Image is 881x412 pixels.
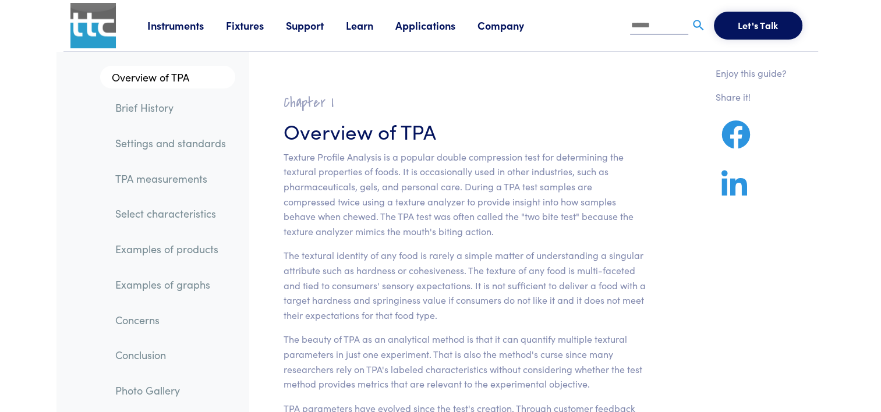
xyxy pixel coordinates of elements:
[284,248,646,322] p: The textural identity of any food is rarely a simple matter of understanding a singular attribute...
[477,18,546,33] a: Company
[286,18,346,33] a: Support
[106,271,235,298] a: Examples of graphs
[106,307,235,333] a: Concerns
[226,18,286,33] a: Fixtures
[346,18,395,33] a: Learn
[106,165,235,192] a: TPA measurements
[714,12,802,40] button: Let's Talk
[106,236,235,262] a: Examples of products
[716,66,787,81] p: Enjoy this guide?
[284,116,646,145] h3: Overview of TPA
[106,377,235,404] a: Photo Gallery
[395,18,477,33] a: Applications
[106,200,235,227] a: Select characteristics
[106,94,235,121] a: Brief History
[284,332,646,391] p: The beauty of TPA as an analytical method is that it can quantify multiple textural parameters in...
[106,342,235,368] a: Conclusion
[106,130,235,157] a: Settings and standards
[716,90,787,105] p: Share it!
[100,66,235,89] a: Overview of TPA
[284,150,646,239] p: Texture Profile Analysis is a popular double compression test for determining the textural proper...
[147,18,226,33] a: Instruments
[284,94,646,112] h2: Chapter I
[70,3,116,48] img: ttc_logo_1x1_v1.0.png
[716,184,753,198] a: Share on LinkedIn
